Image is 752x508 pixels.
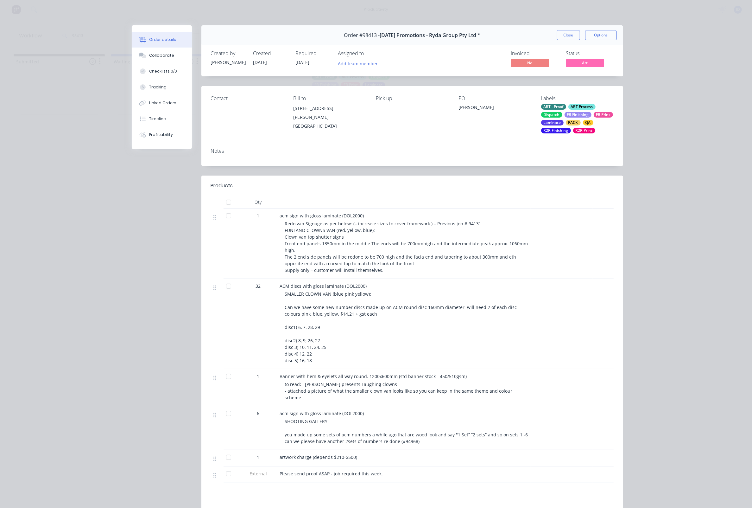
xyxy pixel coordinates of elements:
span: acm sign with gloss laminate (DOL2000) [280,213,364,219]
button: Art [566,59,604,68]
div: Bill to [293,95,366,101]
div: R2R Finishing [541,128,571,133]
div: Checklists 0/0 [149,68,177,74]
div: [GEOGRAPHIC_DATA] [293,122,366,131]
div: Tracking [149,84,167,90]
div: FB Print [594,112,613,118]
span: Art [566,59,604,67]
div: FB Finishing [565,112,591,118]
div: QA [583,120,593,125]
span: External [242,470,275,477]
button: Timeline [132,111,192,127]
div: Labels [541,95,614,101]
button: Add team member [334,59,381,68]
div: ART Process [568,104,596,110]
span: [DATE] [296,59,310,65]
span: Order #98413 - [344,32,380,38]
div: Invoiced [511,50,559,56]
div: Notes [211,148,614,154]
div: Collaborate [149,53,174,58]
div: Contact [211,95,283,101]
button: Close [557,30,580,40]
span: 1 [257,373,260,380]
button: Order details [132,32,192,48]
div: Qty [239,196,277,209]
div: Order details [149,37,176,42]
div: [PERSON_NAME] [211,59,246,66]
div: ART - Proof [541,104,566,110]
div: Assigned to [338,50,401,56]
div: [PERSON_NAME] [458,104,531,113]
span: SMALLER CLOWN VAN (blue pink yellow): Can we have some new number discs made up on ACM round disc... [285,291,518,363]
span: acm sign with gloss laminate (DOL2000) [280,410,364,416]
button: Options [585,30,617,40]
button: Tracking [132,79,192,95]
div: Required [296,50,331,56]
span: No [511,59,549,67]
button: Linked Orders [132,95,192,111]
div: Created by [211,50,246,56]
span: [DATE] [253,59,267,65]
span: Please send proof ASAP - job required this week. [280,471,383,477]
div: [STREET_ADDRESS][PERSON_NAME][GEOGRAPHIC_DATA] [293,104,366,131]
div: R2R Print [573,128,595,133]
span: 6 [257,410,260,417]
div: Profitability [149,132,173,138]
span: to read; : [PERSON_NAME] presents Laughing clowns - attached a picture of what the smaller clown ... [285,381,514,401]
span: Banner with hem & eyelets all way round. 1200x600mm (std banner stock - 450/510gsm) [280,373,467,379]
div: PACK [566,120,581,125]
span: 32 [256,283,261,289]
div: [STREET_ADDRESS][PERSON_NAME] [293,104,366,122]
button: Add team member [338,59,381,68]
div: Status [566,50,614,56]
button: Profitability [132,127,192,143]
span: [DATE] Promotions - Ryda Group Pty Ltd * [380,32,480,38]
span: ACM discs with gloss laminate (DOL2000) [280,283,367,289]
span: 1 [257,212,260,219]
span: artwork charge (depends $210-$500) [280,454,357,460]
div: Laminate [541,120,564,125]
span: 1 [257,454,260,460]
div: Pick up [376,95,448,101]
div: PO [458,95,531,101]
div: Created [253,50,288,56]
button: Checklists 0/0 [132,63,192,79]
div: Timeline [149,116,166,122]
span: SHOOTING GALLERY: you made up some sets of acm numbers a while ago that are wood look and say "1 ... [285,418,529,444]
span: Redo van Signage as per below: (– increase sizes to cover framework ) – Previous job # 94131 FUNL... [285,221,529,273]
div: Linked Orders [149,100,176,106]
button: Collaborate [132,48,192,63]
div: Dispatch [541,112,562,118]
div: Products [211,182,233,190]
